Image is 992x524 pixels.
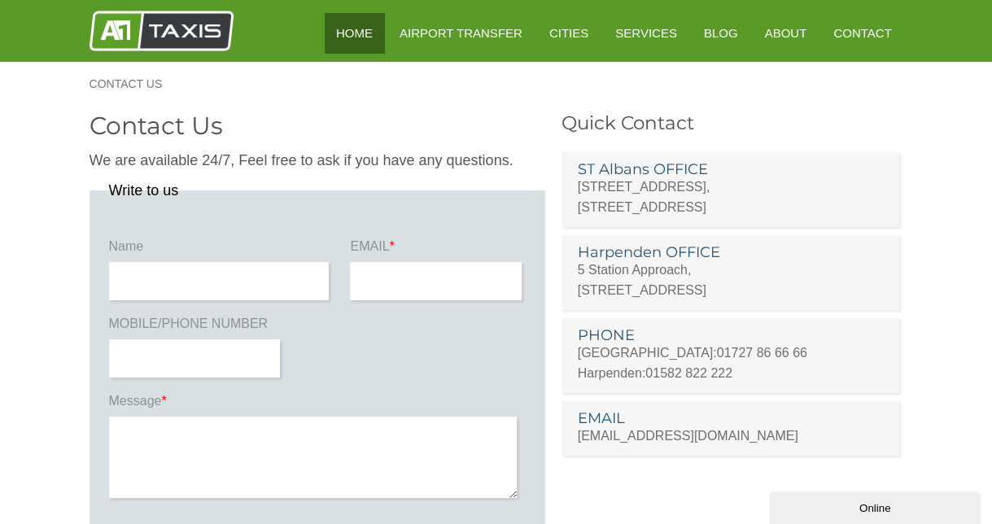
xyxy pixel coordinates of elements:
[109,238,334,262] label: Name
[769,488,984,524] iframe: chat widget
[109,183,179,198] legend: Write to us
[578,177,884,217] p: [STREET_ADDRESS], [STREET_ADDRESS]
[753,13,818,53] a: About
[693,13,749,53] a: Blog
[578,260,884,300] p: 5 Station Approach, [STREET_ADDRESS]
[388,13,534,53] a: Airport Transfer
[90,151,545,171] p: We are available 24/7, Feel free to ask if you have any questions.
[578,245,884,260] h3: Harpenden OFFICE
[604,13,688,53] a: Services
[90,114,545,138] h2: Contact Us
[578,363,884,383] p: Harpenden:
[578,429,798,443] a: [EMAIL_ADDRESS][DOMAIN_NAME]
[109,315,284,339] label: MOBILE/PHONE NUMBER
[350,238,525,262] label: EMAIL
[109,392,526,417] label: Message
[90,11,234,51] img: A1 Taxis
[90,78,179,90] a: Contact Us
[562,114,903,133] h3: Quick Contact
[578,343,884,363] p: [GEOGRAPHIC_DATA]:
[645,366,732,380] a: 01582 822 222
[578,411,884,426] h3: EMAIL
[538,13,600,53] a: Cities
[822,13,902,53] a: Contact
[578,328,884,343] h3: PHONE
[717,346,807,360] a: 01727 86 66 66
[325,13,384,53] a: HOME
[578,162,884,177] h3: ST Albans OFFICE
